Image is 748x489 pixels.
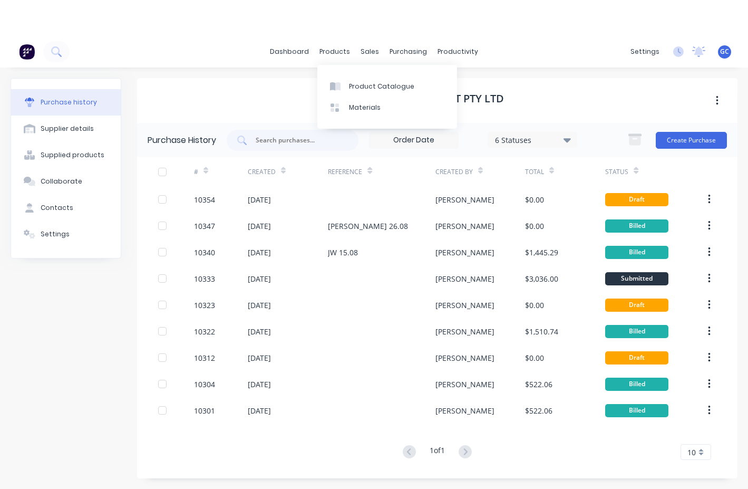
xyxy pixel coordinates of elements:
[11,195,121,221] button: Contacts
[605,325,668,338] div: Billed
[605,378,668,391] div: Billed
[525,352,544,363] div: $0.00
[194,220,215,232] div: 10347
[605,246,668,259] div: Billed
[11,116,121,142] button: Supplier details
[255,135,342,146] input: Search purchases...
[349,82,414,91] div: Product Catalogue
[248,300,271,311] div: [DATE]
[384,44,432,60] div: purchasing
[41,150,104,160] div: Supplied products
[328,167,362,177] div: Reference
[265,44,314,60] a: dashboard
[317,75,457,97] a: Product Catalogue
[435,352,494,363] div: [PERSON_NAME]
[370,132,458,148] input: Order Date
[525,220,544,232] div: $0.00
[525,167,544,177] div: Total
[194,194,215,205] div: 10354
[525,300,544,311] div: $0.00
[605,219,668,233] div: Billed
[248,194,271,205] div: [DATE]
[194,326,215,337] div: 10322
[248,326,271,337] div: [DATE]
[605,299,668,312] div: Draft
[605,167,628,177] div: Status
[194,247,215,258] div: 10340
[194,167,198,177] div: #
[41,124,94,133] div: Supplier details
[194,405,215,416] div: 10301
[435,220,494,232] div: [PERSON_NAME]
[430,445,445,460] div: 1 of 1
[328,220,408,232] div: [PERSON_NAME] 26.08
[11,89,121,116] button: Purchase history
[355,44,384,60] div: sales
[435,300,494,311] div: [PERSON_NAME]
[41,229,70,239] div: Settings
[525,379,552,390] div: $522.06
[435,379,494,390] div: [PERSON_NAME]
[525,247,558,258] div: $1,445.29
[41,203,73,213] div: Contacts
[248,273,271,284] div: [DATE]
[435,273,494,284] div: [PERSON_NAME]
[349,103,381,112] div: Materials
[19,44,35,60] img: Factory
[495,134,570,145] div: 6 Statuses
[41,177,82,186] div: Collaborate
[625,44,665,60] div: settings
[432,44,483,60] div: productivity
[687,447,696,458] span: 10
[194,300,215,311] div: 10323
[525,273,558,284] div: $3,036.00
[248,167,276,177] div: Created
[435,167,473,177] div: Created By
[605,193,668,206] div: Draft
[11,142,121,168] button: Supplied products
[435,247,494,258] div: [PERSON_NAME]
[11,168,121,195] button: Collaborate
[194,379,215,390] div: 10304
[605,272,668,285] div: Submitted
[720,47,729,56] span: GC
[248,247,271,258] div: [DATE]
[712,453,737,478] iframe: Intercom live chat
[525,194,544,205] div: $0.00
[328,247,358,258] div: JW 15.08
[194,273,215,284] div: 10333
[605,351,668,365] div: Draft
[317,97,457,118] a: Materials
[435,405,494,416] div: [PERSON_NAME]
[525,405,552,416] div: $522.06
[435,194,494,205] div: [PERSON_NAME]
[11,221,121,247] button: Settings
[656,132,727,149] button: Create Purchase
[248,220,271,232] div: [DATE]
[41,98,97,107] div: Purchase history
[525,326,558,337] div: $1,510.74
[248,379,271,390] div: [DATE]
[435,326,494,337] div: [PERSON_NAME]
[194,352,215,363] div: 10312
[605,404,668,417] div: Billed
[148,134,216,147] div: Purchase History
[314,44,355,60] div: products
[248,405,271,416] div: [DATE]
[248,352,271,363] div: [DATE]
